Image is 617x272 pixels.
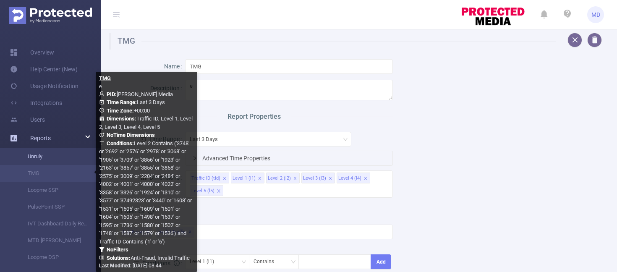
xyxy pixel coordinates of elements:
a: PulsePoint SSP [17,199,91,215]
div: Traffic ID (tid) [191,173,220,184]
li: Traffic ID (tid) [190,173,229,183]
a: Usage Notification [10,78,78,94]
a: Unruly [17,148,91,165]
i: icon: down [291,259,296,265]
div: Level 1 (l1) [233,173,256,184]
a: TMG [17,165,91,182]
b: Time Range: [107,99,137,105]
a: Loopme DSP [17,249,91,266]
b: Time Zone: [107,107,134,114]
div: Level 3 (l3) [303,173,326,184]
span: MD [591,6,600,23]
b: Dimensions : [107,115,136,122]
a: Help Center (New) [10,61,78,78]
div: Level 4 (l4) [338,173,361,184]
div: Level 5 (l5) [191,186,214,196]
span: [DATE] 08:44 [99,263,162,269]
i: icon: down [343,137,348,143]
a: Loopme SSP [17,182,91,199]
a: Overview [10,44,54,61]
a: MTD [PERSON_NAME] [17,232,91,249]
i: icon: user [99,91,107,97]
li: Level 3 (l3) [301,173,335,183]
div: Level 1 (l1) [190,255,220,269]
span: [PERSON_NAME] Media Last 3 Days +00:00 [99,91,193,261]
span: Traffic ID, Level 1, Level 2, Level 3, Level 4, Level 5 [99,115,193,130]
a: Users [10,111,45,128]
span: Reports [30,135,51,141]
span: Report Properties [217,112,291,122]
li: Level 5 (l5) [190,185,223,196]
i: icon: close [222,176,227,181]
i: icon: close [258,176,262,181]
a: IVT Dashboard Daily Report [17,215,91,232]
label: Name [164,63,185,70]
b: Last Modified: [99,263,131,269]
b: No Filters [107,246,128,253]
span: Anti-Fraud, Invalid Traffic [107,255,190,261]
span: e [99,84,102,89]
b: Solutions : [107,255,131,261]
div: icon: rightAdvanced Time Properties [186,151,392,165]
b: Conditions : [107,140,134,146]
i: icon: close [293,176,297,181]
i: icon: close [217,189,221,194]
div: Contains [254,255,280,269]
li: Level 2 (l2) [266,173,300,183]
h1: TMG [109,33,556,50]
div: Level 2 (l2) [268,173,291,184]
b: PID: [107,91,117,97]
span: Level 2 Contains ('3748' or '2692' or '2576' or '2978' or '3068' or '1905' or '3709' or '3856' or... [99,140,192,245]
img: Protected Media [9,7,92,24]
li: Level 1 (l1) [231,173,264,183]
a: Integrations [10,94,62,111]
button: Add [371,254,391,269]
i: icon: close [328,176,332,181]
b: No Time Dimensions [107,132,155,138]
a: Reports [30,130,51,146]
i: icon: down [241,259,246,265]
textarea: e [185,80,393,100]
i: icon: close [363,176,368,181]
div: Last 3 Days [190,132,224,146]
b: TMG [99,75,111,81]
li: Level 4 (l4) [337,173,370,183]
